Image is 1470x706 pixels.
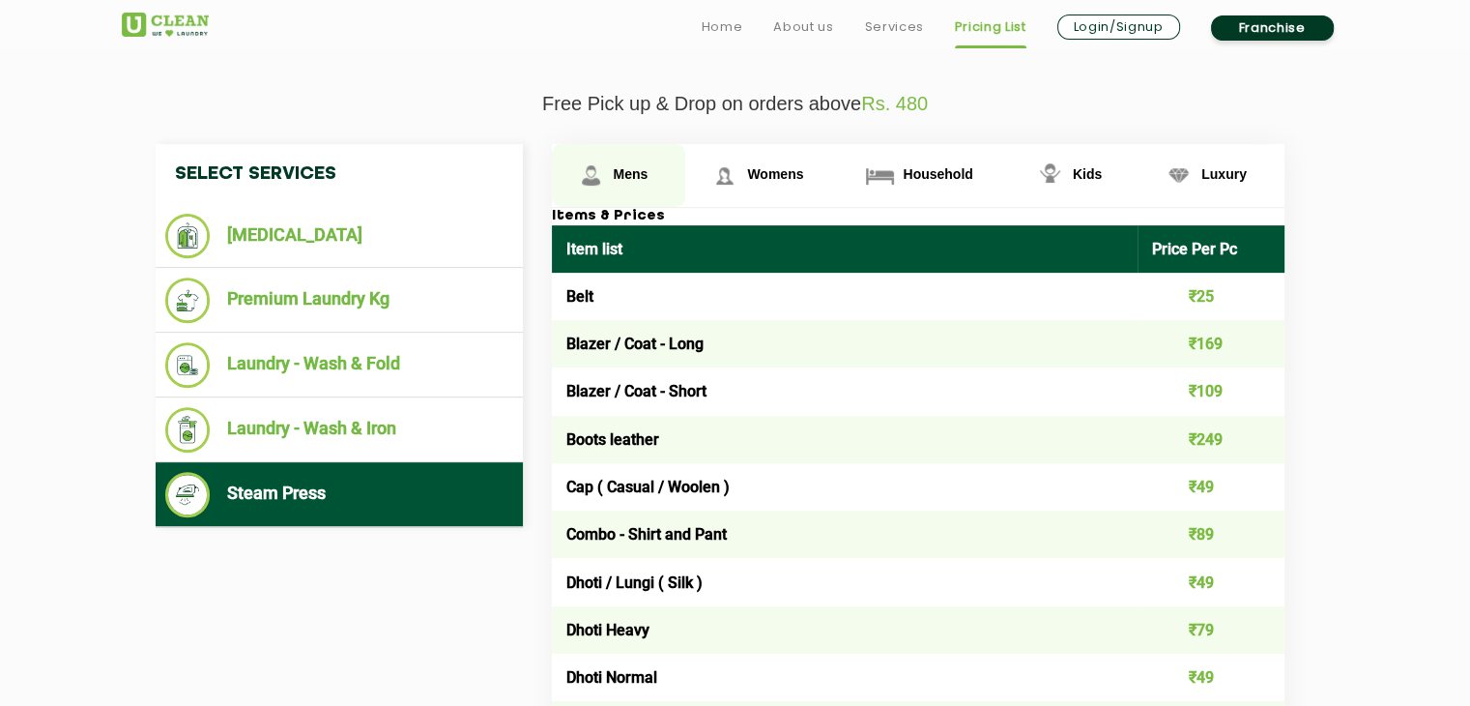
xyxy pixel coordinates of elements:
[1138,416,1284,463] td: ₹249
[955,15,1026,39] a: Pricing List
[165,342,211,388] img: Laundry - Wash & Fold
[552,558,1139,605] td: Dhoti / Lungi ( Silk )
[165,472,211,517] img: Steam Press
[574,159,608,192] img: Mens
[552,511,1139,558] td: Combo - Shirt and Pant
[1138,654,1284,701] td: ₹49
[552,654,1139,701] td: Dhoti Normal
[1138,606,1284,654] td: ₹79
[552,320,1139,368] td: Blazer / Coat - Long
[165,407,211,453] img: Laundry - Wash & Iron
[1138,368,1284,415] td: ₹109
[552,368,1139,415] td: Blazer / Coat - Short
[702,15,743,39] a: Home
[165,214,513,258] li: [MEDICAL_DATA]
[122,93,1349,115] p: Free Pick up & Drop on orders above
[165,278,513,323] li: Premium Laundry Kg
[552,606,1139,654] td: Dhoti Heavy
[1201,166,1247,182] span: Luxury
[903,166,972,182] span: Household
[165,278,211,323] img: Premium Laundry Kg
[864,15,923,39] a: Services
[552,416,1139,463] td: Boots leather
[1138,511,1284,558] td: ₹89
[1138,225,1284,273] th: Price Per Pc
[165,407,513,453] li: Laundry - Wash & Iron
[707,159,741,192] img: Womens
[614,166,649,182] span: Mens
[1033,159,1067,192] img: Kids
[165,342,513,388] li: Laundry - Wash & Fold
[165,214,211,258] img: Dry Cleaning
[552,463,1139,511] td: Cap ( Casual / Woolen )
[1138,273,1284,320] td: ₹25
[552,225,1139,273] th: Item list
[861,93,928,114] span: Rs. 480
[156,144,523,204] h4: Select Services
[552,208,1284,225] h3: Items & Prices
[552,273,1139,320] td: Belt
[747,166,803,182] span: Womens
[863,159,897,192] img: Household
[773,15,833,39] a: About us
[165,472,513,517] li: Steam Press
[1073,166,1102,182] span: Kids
[1138,320,1284,368] td: ₹169
[1162,159,1196,192] img: Luxury
[122,13,209,37] img: UClean Laundry and Dry Cleaning
[1138,558,1284,605] td: ₹49
[1211,15,1334,41] a: Franchise
[1138,463,1284,511] td: ₹49
[1057,15,1180,40] a: Login/Signup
